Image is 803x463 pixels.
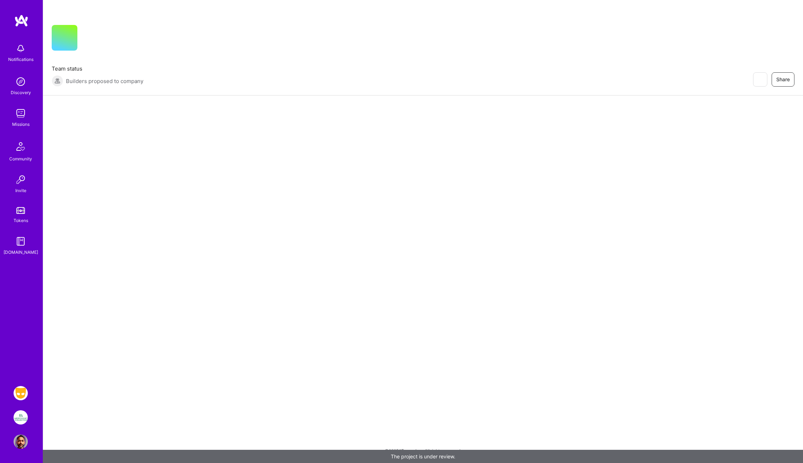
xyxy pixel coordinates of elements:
[66,77,143,85] span: Builders proposed to company
[52,65,143,72] span: Team status
[52,75,63,87] img: Builders proposed to company
[14,106,28,120] img: teamwork
[14,173,28,187] img: Invite
[86,36,92,42] i: icon CompanyGray
[15,187,26,194] div: Invite
[12,410,30,425] a: We Are The Merchants: Founding Product Manager, Merchant Collective
[8,56,34,63] div: Notifications
[12,386,30,400] a: Grindr: Product & Marketing
[14,14,29,27] img: logo
[12,434,30,449] a: User Avatar
[16,207,25,214] img: tokens
[14,234,28,248] img: guide book
[43,450,803,463] div: The project is under review.
[772,72,794,87] button: Share
[14,74,28,89] img: discovery
[9,155,32,163] div: Community
[14,434,28,449] img: User Avatar
[776,76,790,83] span: Share
[14,410,28,425] img: We Are The Merchants: Founding Product Manager, Merchant Collective
[14,217,28,224] div: Tokens
[12,120,30,128] div: Missions
[14,386,28,400] img: Grindr: Product & Marketing
[12,138,29,155] img: Community
[11,89,31,96] div: Discovery
[14,41,28,56] img: bell
[4,248,38,256] div: [DOMAIN_NAME]
[757,77,763,82] i: icon EyeClosed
